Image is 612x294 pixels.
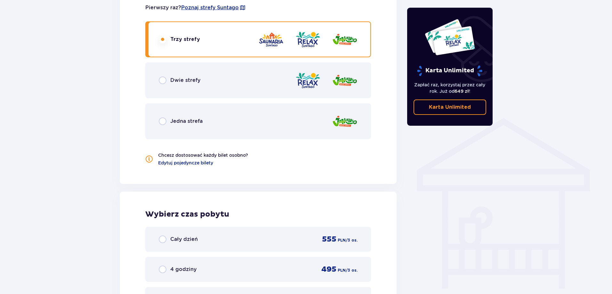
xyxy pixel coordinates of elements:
span: 649 zł [455,89,469,94]
img: zone logo [332,30,358,49]
p: Karta Unlimited [429,104,471,111]
a: Poznaj strefy Suntago [181,4,239,11]
img: zone logo [295,71,321,90]
img: zone logo [295,30,321,49]
p: Wybierz czas pobytu [145,210,371,219]
img: zone logo [332,112,358,131]
p: Pierwszy raz? [145,4,246,11]
p: Trzy strefy [170,36,200,43]
p: 4 godziny [170,266,197,273]
p: Karta Unlimited [416,65,483,76]
p: / 3 os. [346,267,358,273]
p: PLN [338,237,346,243]
img: zone logo [332,71,358,90]
p: Jedna strefa [170,118,203,125]
a: Karta Unlimited [414,99,487,115]
img: zone logo [258,30,284,49]
a: Edytuj pojedyncze bilety [158,160,213,166]
p: / 3 os. [346,237,358,243]
p: PLN [338,267,346,273]
p: Cały dzień [170,236,198,243]
p: 495 [321,265,336,274]
p: Dwie strefy [170,77,200,84]
p: Chcesz dostosować każdy bilet osobno? [158,152,248,158]
p: Zapłać raz, korzystaj przez cały rok. Już od ! [414,82,487,94]
p: 555 [322,234,336,244]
